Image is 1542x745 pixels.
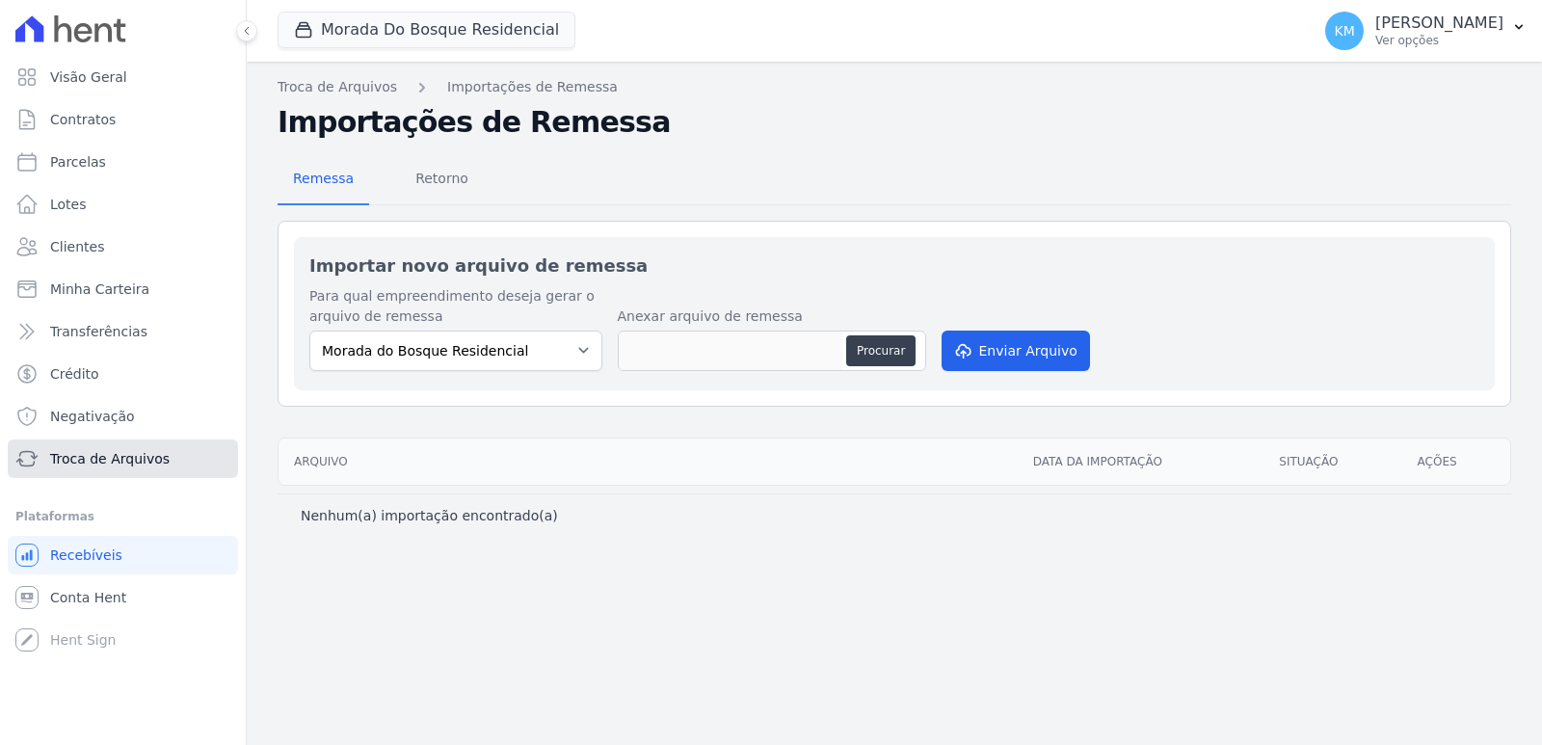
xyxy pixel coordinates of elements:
[1018,439,1264,485] th: Data da Importação
[8,227,238,266] a: Clientes
[1334,24,1354,38] span: KM
[942,331,1090,371] button: Enviar Arquivo
[618,306,926,327] label: Anexar arquivo de remessa
[278,12,575,48] button: Morada Do Bosque Residencial
[846,335,916,366] button: Procurar
[1375,13,1503,33] p: [PERSON_NAME]
[400,155,484,205] a: Retorno
[8,397,238,436] a: Negativação
[50,67,127,87] span: Visão Geral
[50,449,170,468] span: Troca de Arquivos
[50,152,106,172] span: Parcelas
[8,536,238,574] a: Recebíveis
[278,105,1511,140] h2: Importações de Remessa
[50,110,116,129] span: Contratos
[278,155,484,205] nav: Tab selector
[50,195,87,214] span: Lotes
[50,364,99,384] span: Crédito
[8,185,238,224] a: Lotes
[8,143,238,181] a: Parcelas
[278,77,1511,97] nav: Breadcrumb
[1310,4,1542,58] button: KM [PERSON_NAME] Ver opções
[278,155,369,205] a: Remessa
[50,588,126,607] span: Conta Hent
[309,286,602,327] label: Para qual empreendimento deseja gerar o arquivo de remessa
[279,439,1018,485] th: Arquivo
[447,77,618,97] a: Importações de Remessa
[281,159,365,198] span: Remessa
[50,407,135,426] span: Negativação
[8,439,238,478] a: Troca de Arquivos
[8,312,238,351] a: Transferências
[50,545,122,565] span: Recebíveis
[278,77,397,97] a: Troca de Arquivos
[50,237,104,256] span: Clientes
[15,505,230,528] div: Plataformas
[50,279,149,299] span: Minha Carteira
[8,355,238,393] a: Crédito
[309,253,1479,279] h2: Importar novo arquivo de remessa
[8,270,238,308] a: Minha Carteira
[8,100,238,139] a: Contratos
[1402,439,1510,485] th: Ações
[404,159,480,198] span: Retorno
[1375,33,1503,48] p: Ver opções
[301,506,558,525] p: Nenhum(a) importação encontrado(a)
[50,322,147,341] span: Transferências
[1263,439,1401,485] th: Situação
[8,58,238,96] a: Visão Geral
[8,578,238,617] a: Conta Hent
